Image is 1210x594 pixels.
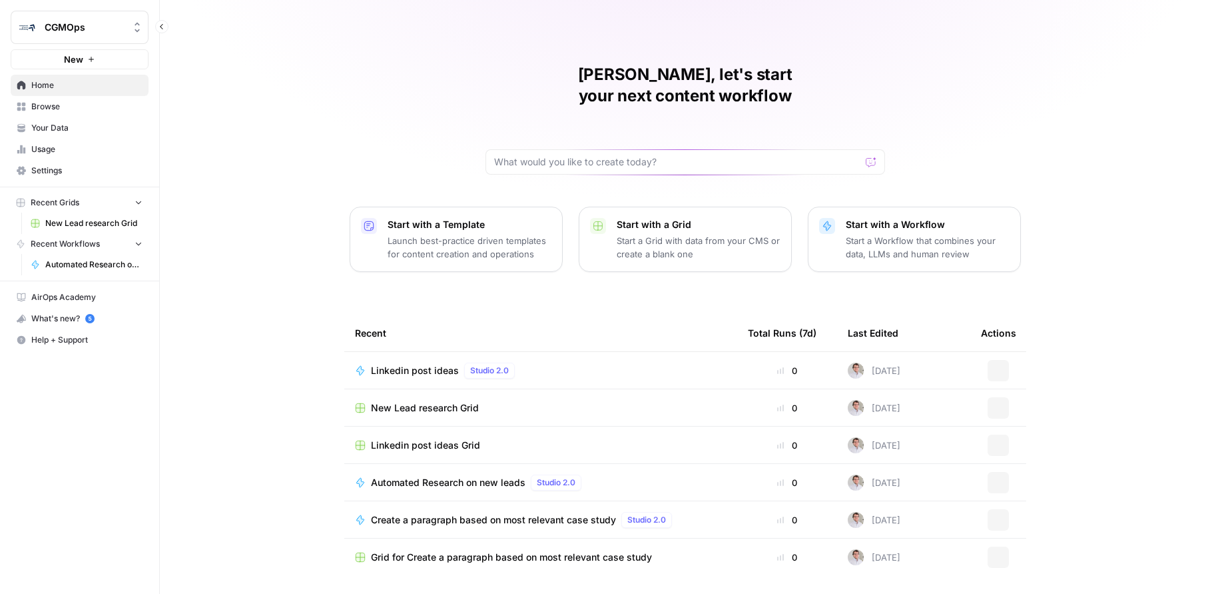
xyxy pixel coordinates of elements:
span: Home [31,79,143,91]
span: New Lead research Grid [371,401,479,415]
span: Recent Grids [31,197,79,209]
button: Start with a WorkflowStart a Workflow that combines your data, LLMs and human review [808,207,1021,272]
div: 0 [748,401,826,415]
div: [DATE] [848,512,900,528]
img: gb5sba3xopuoyap1i3ljhgpw2lzq [848,475,864,491]
a: New Lead research Grid [25,213,149,234]
button: Workspace: CGMOps [11,11,149,44]
div: 0 [748,513,826,527]
span: Recent Workflows [31,238,100,250]
span: New Lead research Grid [45,217,143,229]
button: Recent Workflows [11,234,149,254]
span: Automated Research on new leads [45,259,143,271]
span: AirOps Academy [31,291,143,303]
span: Browse [31,101,143,113]
a: Automated Research on new leadsStudio 2.0 [355,475,727,491]
div: [DATE] [848,400,900,416]
p: Start a Grid with data from your CMS or create a blank one [617,234,780,261]
button: Recent Grids [11,193,149,213]
a: Usage [11,139,149,160]
text: 5 [88,315,91,322]
span: Your Data [31,122,143,134]
span: New [64,53,83,66]
a: Automated Research on new leads [25,254,149,275]
img: gb5sba3xopuoyap1i3ljhgpw2lzq [848,512,864,528]
div: 0 [748,439,826,452]
a: Your Data [11,117,149,139]
h1: [PERSON_NAME], let's start your next content workflow [485,64,885,107]
div: [DATE] [848,437,900,453]
button: Help + Support [11,329,149,351]
a: Grid for Create a paragraph based on most relevant case study [355,551,727,564]
img: gb5sba3xopuoyap1i3ljhgpw2lzq [848,400,864,416]
div: [DATE] [848,475,900,491]
button: What's new? 5 [11,308,149,329]
a: Create a paragraph based on most relevant case studyStudio 2.0 [355,512,727,528]
span: Studio 2.0 [627,514,666,526]
span: Help + Support [31,334,143,346]
div: Last Edited [848,315,898,351]
div: 0 [748,476,826,489]
p: Start with a Grid [617,218,780,231]
p: Start with a Workflow [846,218,1010,231]
div: 0 [748,364,826,377]
p: Start with a Template [388,218,551,231]
img: CGMOps Logo [15,15,39,39]
span: Usage [31,143,143,155]
a: 5 [85,314,95,323]
span: Linkedin post ideas Grid [371,439,480,452]
span: CGMOps [45,21,125,34]
button: New [11,49,149,69]
button: Start with a TemplateLaunch best-practice driven templates for content creation and operations [350,207,563,272]
div: [DATE] [848,363,900,379]
div: Actions [981,315,1016,351]
div: Recent [355,315,727,351]
span: Linkedin post ideas [371,364,459,377]
p: Start a Workflow that combines your data, LLMs and human review [846,234,1010,261]
span: Studio 2.0 [470,365,509,377]
a: Home [11,75,149,96]
a: Browse [11,96,149,117]
div: [DATE] [848,549,900,565]
p: Launch best-practice driven templates for content creation and operations [388,234,551,261]
span: Studio 2.0 [537,477,575,489]
a: AirOps Academy [11,287,149,308]
a: New Lead research Grid [355,401,727,415]
a: Linkedin post ideasStudio 2.0 [355,363,727,379]
img: gb5sba3xopuoyap1i3ljhgpw2lzq [848,437,864,453]
a: Linkedin post ideas Grid [355,439,727,452]
span: Automated Research on new leads [371,476,525,489]
a: Settings [11,160,149,181]
input: What would you like to create today? [494,155,860,169]
img: gb5sba3xopuoyap1i3ljhgpw2lzq [848,549,864,565]
div: Total Runs (7d) [748,315,816,351]
button: Start with a GridStart a Grid with data from your CMS or create a blank one [579,207,792,272]
img: gb5sba3xopuoyap1i3ljhgpw2lzq [848,363,864,379]
div: 0 [748,551,826,564]
div: What's new? [11,309,148,329]
span: Settings [31,165,143,177]
span: Grid for Create a paragraph based on most relevant case study [371,551,652,564]
span: Create a paragraph based on most relevant case study [371,513,616,527]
